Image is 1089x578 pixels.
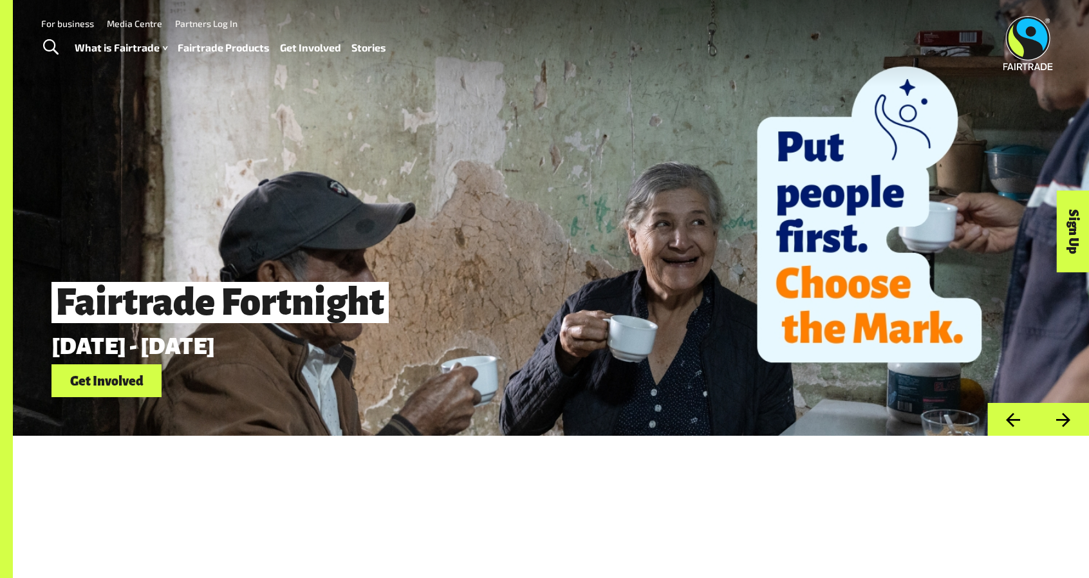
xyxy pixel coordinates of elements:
p: [DATE] - [DATE] [51,333,881,359]
a: What is Fairtrade [75,39,167,57]
button: Next [1038,403,1089,436]
a: Toggle Search [35,32,66,64]
img: Fairtrade Australia New Zealand logo [1003,16,1053,70]
a: Fairtrade Products [178,39,270,57]
a: Stories [351,39,386,57]
span: Fairtrade Fortnight [51,282,389,323]
a: Get Involved [280,39,341,57]
button: Previous [987,403,1038,436]
a: Get Involved [51,364,162,397]
a: For business [41,18,94,29]
a: Partners Log In [175,18,237,29]
a: Media Centre [107,18,162,29]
